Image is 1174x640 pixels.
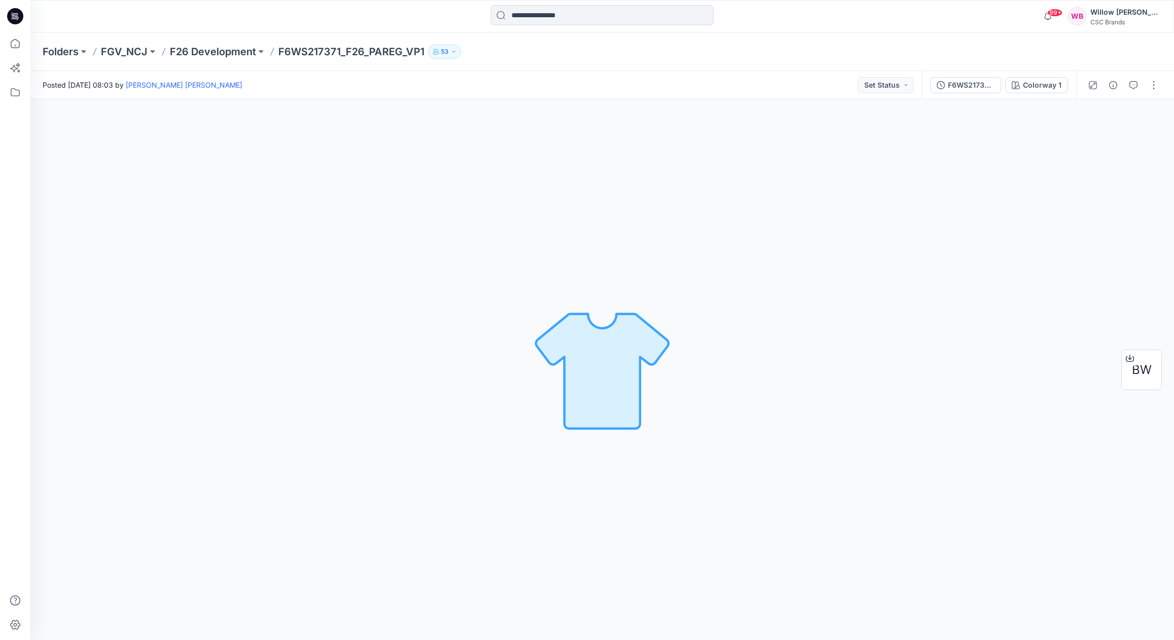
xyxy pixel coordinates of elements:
[43,80,242,90] span: Posted [DATE] 08:03 by
[101,45,148,59] a: FGV_NCJ
[1105,77,1121,93] button: Details
[43,45,79,59] a: Folders
[1068,7,1086,25] div: WB
[1090,6,1161,18] div: Willow [PERSON_NAME]
[170,45,256,59] a: F26 Development
[278,45,424,59] p: F6WS217371_F26_PAREG_VP1
[948,80,995,91] div: F6WS217371_F26_PAREG_VP1
[1005,77,1068,93] button: Colorway 1
[930,77,1001,93] button: F6WS217371_F26_PAREG_VP1
[1090,18,1161,26] div: CSC Brands
[428,45,461,59] button: 53
[531,299,673,441] img: No Outline
[126,81,242,89] a: [PERSON_NAME] [PERSON_NAME]
[441,46,449,57] p: 53
[1023,80,1061,91] div: Colorway 1
[1132,361,1152,379] span: BW
[1047,9,1062,17] span: 99+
